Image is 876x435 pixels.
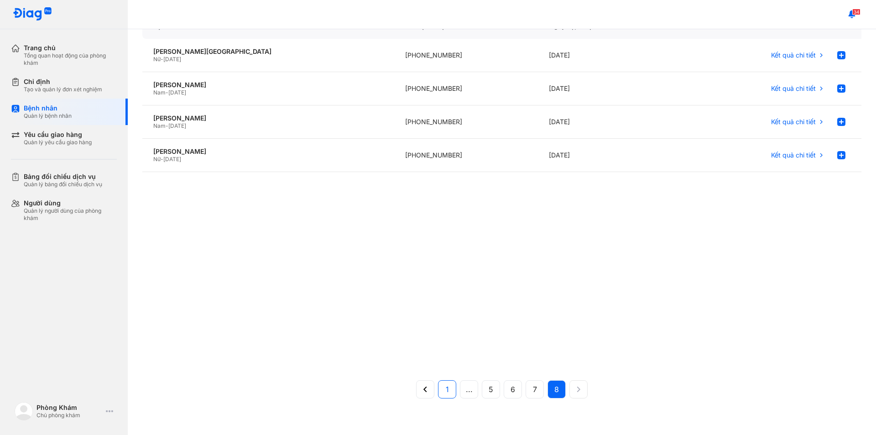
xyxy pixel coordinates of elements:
[24,199,117,207] div: Người dùng
[153,122,166,129] span: Nam
[446,384,449,395] span: 1
[511,384,515,395] span: 6
[547,380,566,398] button: 8
[466,384,473,395] span: ...
[24,44,117,52] div: Trang chủ
[394,39,538,72] div: [PHONE_NUMBER]
[163,156,181,162] span: [DATE]
[771,51,816,59] span: Kết quả chi tiết
[771,84,816,93] span: Kết quả chi tiết
[166,89,168,96] span: -
[153,147,383,156] div: [PERSON_NAME]
[153,114,383,122] div: [PERSON_NAME]
[852,9,860,15] span: 34
[153,47,383,56] div: [PERSON_NAME][GEOGRAPHIC_DATA]
[24,173,102,181] div: Bảng đối chiếu dịch vụ
[771,118,816,126] span: Kết quả chi tiết
[533,384,537,395] span: 7
[36,412,102,419] div: Chủ phòng khám
[394,105,538,139] div: [PHONE_NUMBER]
[538,139,682,172] div: [DATE]
[24,181,102,188] div: Quản lý bảng đối chiếu dịch vụ
[15,402,33,420] img: logo
[394,139,538,172] div: [PHONE_NUMBER]
[24,207,117,222] div: Quản lý người dùng của phòng khám
[161,156,163,162] span: -
[166,122,168,129] span: -
[168,89,186,96] span: [DATE]
[460,380,478,398] button: ...
[24,104,72,112] div: Bệnh nhân
[163,56,181,63] span: [DATE]
[394,72,538,105] div: [PHONE_NUMBER]
[538,39,682,72] div: [DATE]
[36,404,102,412] div: Phòng Khám
[153,81,383,89] div: [PERSON_NAME]
[538,72,682,105] div: [DATE]
[161,56,163,63] span: -
[24,86,102,93] div: Tạo và quản lý đơn xét nghiệm
[526,380,544,398] button: 7
[168,122,186,129] span: [DATE]
[153,156,161,162] span: Nữ
[538,105,682,139] div: [DATE]
[489,384,493,395] span: 5
[153,89,166,96] span: Nam
[482,380,500,398] button: 5
[24,131,92,139] div: Yêu cầu giao hàng
[13,7,52,21] img: logo
[153,56,161,63] span: Nữ
[771,151,816,159] span: Kết quả chi tiết
[24,52,117,67] div: Tổng quan hoạt động của phòng khám
[504,380,522,398] button: 6
[24,112,72,120] div: Quản lý bệnh nhân
[554,384,559,395] span: 8
[438,380,456,398] button: 1
[24,139,92,146] div: Quản lý yêu cầu giao hàng
[24,78,102,86] div: Chỉ định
